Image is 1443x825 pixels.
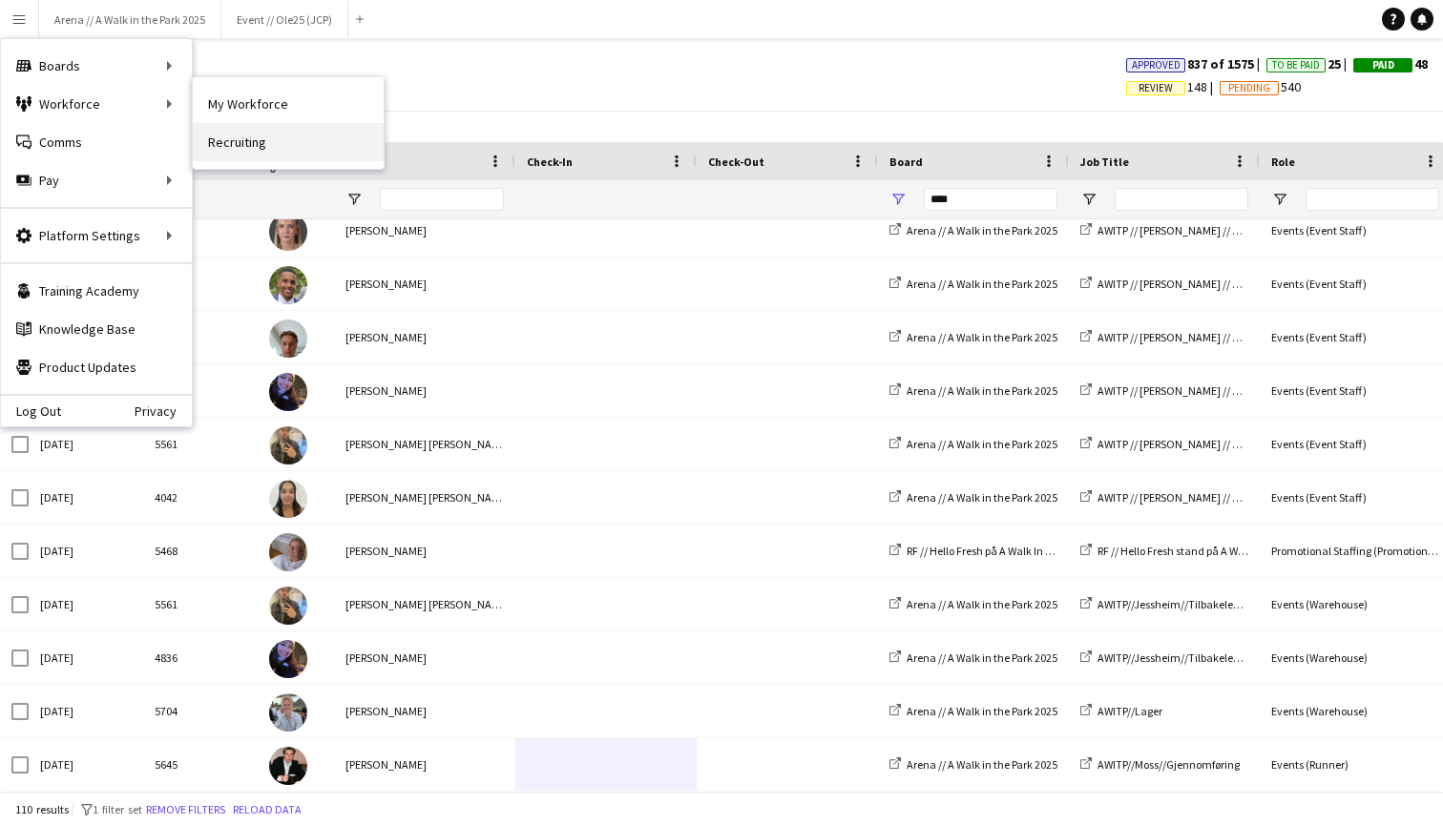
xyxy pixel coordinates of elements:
a: AWITP//Moss//Gjennomføring [1080,757,1240,772]
span: AWITP//Moss//Gjennomføring [1098,757,1240,772]
span: Arena // A Walk in the Park 2025 [907,330,1057,344]
img: Mahrukh Hussain [269,640,307,678]
span: 1 filter set [93,802,142,816]
input: Role Filter Input [1306,188,1439,211]
div: Boards [1,47,192,85]
a: Arena // A Walk in the Park 2025 [889,277,1057,291]
span: RF // Hello Fresh på A Walk In The Park [907,544,1087,558]
a: AWITP//Lager [1080,704,1162,718]
div: [PERSON_NAME] [334,311,515,363]
span: Pending [1228,82,1270,94]
a: Arena // A Walk in the Park 2025 [889,437,1057,451]
button: Event // Ole25 (JCP) [221,1,348,38]
a: AWITP // [PERSON_NAME] // Nedrigg [1080,437,1270,451]
div: [DATE] [29,525,143,577]
img: Eirik Jordal [269,693,307,732]
img: Mahrukh Hussain [269,373,307,411]
a: AWITP // [PERSON_NAME] // Nedrigg [1080,223,1270,237]
div: [DATE] [29,685,143,737]
input: Board Filter Input [924,188,1057,211]
span: Check-In [527,155,573,169]
a: AWITP//Jessheim//Tilbakelevering [1080,597,1264,611]
div: Workforce [1,85,192,123]
img: Pernille Lund Håholm [269,213,307,251]
span: Arena // A Walk in the Park 2025 [907,597,1057,611]
span: Arena // A Walk in the Park 2025 [907,757,1057,772]
span: 540 [1220,78,1301,95]
button: Open Filter Menu [1271,191,1288,208]
div: 5648 [143,258,258,310]
a: Knowledge Base [1,310,192,348]
a: Arena // A Walk in the Park 2025 [889,223,1057,237]
img: Billal Ahmed Rizwan [269,587,307,625]
div: 5561 [143,578,258,630]
span: Arena // A Walk in the Park 2025 [907,650,1057,665]
span: 25 [1266,55,1353,72]
span: RF // Hello Fresh stand på A Walk In The Park / Nedrigg [1098,544,1354,558]
span: 148 [1126,78,1220,95]
span: Job Title [1080,155,1129,169]
a: RF // Hello Fresh på A Walk In The Park [889,544,1087,558]
div: 5651 [143,311,258,363]
div: [PERSON_NAME] [334,738,515,791]
div: 5468 [143,525,258,577]
button: Open Filter Menu [889,191,907,208]
div: [PERSON_NAME] [PERSON_NAME] [334,418,515,470]
a: RF // Hello Fresh stand på A Walk In The Park / Nedrigg [1080,544,1354,558]
span: AWITP // [PERSON_NAME] // Nedrigg [1098,277,1270,291]
div: [PERSON_NAME] [334,525,515,577]
span: AWITP // [PERSON_NAME] // Nedrigg [1098,223,1270,237]
a: Arena // A Walk in the Park 2025 [889,330,1057,344]
span: Board [889,155,923,169]
span: Role [1271,155,1295,169]
div: [PERSON_NAME] [334,631,515,684]
span: Arena // A Walk in the Park 2025 [907,223,1057,237]
div: [PERSON_NAME] [334,685,515,737]
a: Arena // A Walk in the Park 2025 [889,490,1057,505]
a: AWITP // [PERSON_NAME] // Nedrigg [1080,330,1270,344]
input: Name Filter Input [380,188,504,211]
span: Arena // A Walk in the Park 2025 [907,704,1057,718]
span: Review [1139,82,1173,94]
div: [PERSON_NAME] [334,364,515,417]
a: Training Academy [1,272,192,310]
a: AWITP // [PERSON_NAME] // Nedrigg [1080,277,1270,291]
a: AWITP // [PERSON_NAME] // Nedrigg [1080,490,1270,505]
button: Open Filter Menu [345,191,363,208]
span: AWITP//Lager [1098,704,1162,718]
button: Open Filter Menu [1080,191,1098,208]
span: AWITP//Jessheim//Tilbakelevering [1098,597,1264,611]
input: Job Title Filter Input [1115,188,1248,211]
button: Remove filters [142,799,229,820]
div: [PERSON_NAME] [334,258,515,310]
a: Arena // A Walk in the Park 2025 [889,757,1057,772]
a: Recruiting [193,123,384,161]
img: Ayub Shire [269,266,307,304]
a: AWITP // [PERSON_NAME] // Nedrigg [1080,383,1270,398]
div: [DATE] [29,578,143,630]
div: 5621 [143,204,258,257]
a: Privacy [135,403,192,419]
span: AWITP // [PERSON_NAME] // Nedrigg [1098,437,1270,451]
span: 837 of 1575 [1126,55,1266,72]
a: Arena // A Walk in the Park 2025 [889,650,1057,665]
span: To Be Paid [1272,59,1320,72]
span: 48 [1353,55,1428,72]
span: Arena // A Walk in the Park 2025 [907,437,1057,451]
a: Log Out [1,403,61,419]
button: Arena // A Walk in the Park 2025 [39,1,221,38]
span: Arena // A Walk in the Park 2025 [907,383,1057,398]
span: Paid [1372,59,1394,72]
div: Pay [1,161,192,199]
div: 4836 [143,364,258,417]
span: AWITP // [PERSON_NAME] // Nedrigg [1098,383,1270,398]
span: AWITP // [PERSON_NAME] // Nedrigg [1098,490,1270,505]
a: Comms [1,123,192,161]
div: 5561 [143,418,258,470]
span: Approved [1132,59,1181,72]
img: Jørgen Vistung [269,747,307,785]
div: [DATE] [29,418,143,470]
span: AWITP//Jessheim//Tilbakelevering [1098,650,1264,665]
div: 5704 [143,685,258,737]
div: 5645 [143,738,258,791]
